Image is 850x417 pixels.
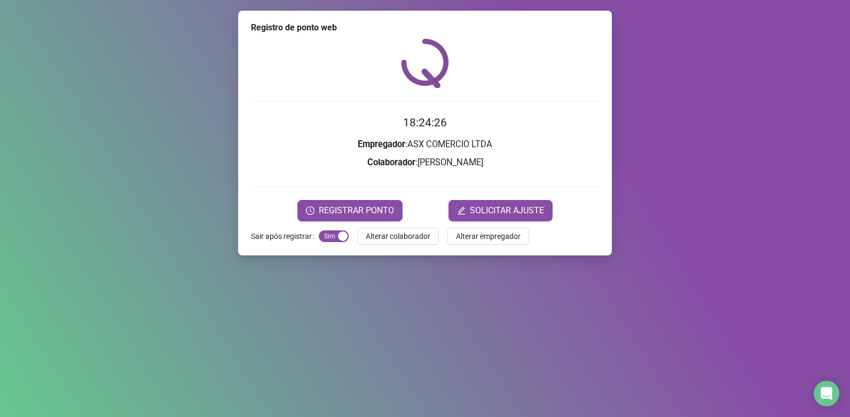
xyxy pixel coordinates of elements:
div: Registro de ponto web [251,21,599,34]
h3: : ASX COMERCIO LTDA [251,138,599,151]
label: Sair após registrar [251,228,319,245]
h3: : [PERSON_NAME] [251,156,599,170]
time: 18:24:26 [403,116,447,129]
span: Alterar empregador [456,230,521,242]
img: QRPoint [401,38,449,88]
button: Alterar empregador [447,228,529,245]
span: REGISTRAR PONTO [319,204,394,217]
button: Alterar colaborador [357,228,439,245]
button: REGISTRAR PONTO [297,200,403,221]
span: Alterar colaborador [366,230,430,242]
strong: Colaborador [367,157,415,167]
span: SOLICITAR AJUSTE [470,204,544,217]
strong: Empregador [358,139,405,149]
span: clock-circle [306,206,314,215]
div: Open Intercom Messenger [814,381,839,406]
span: edit [457,206,466,215]
button: editSOLICITAR AJUSTE [448,200,553,221]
